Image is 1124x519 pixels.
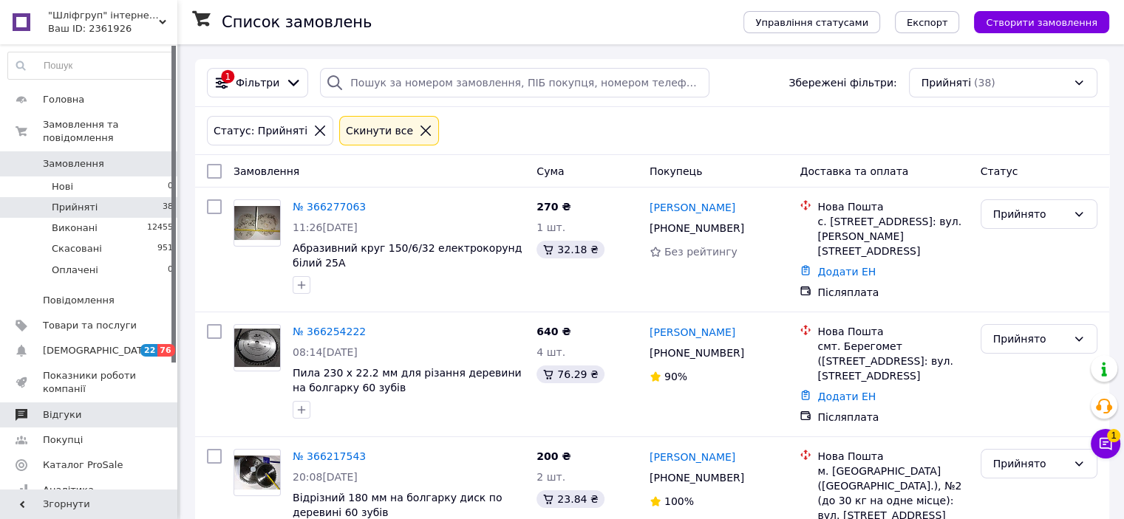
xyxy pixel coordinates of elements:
[211,123,310,139] div: Статус: Прийняті
[817,266,876,278] a: Додати ЕН
[234,206,280,241] img: Фото товару
[236,75,279,90] span: Фільтри
[234,324,281,371] a: Фото товару
[664,371,687,382] span: 90%
[817,449,968,464] div: Нова Пошта
[43,484,94,497] span: Аналітика
[163,201,173,214] span: 38
[52,264,98,277] span: Оплачені
[140,344,157,357] span: 22
[8,52,174,79] input: Пошук
[974,77,995,89] span: (38)
[664,246,738,258] span: Без рейтингу
[43,369,137,396] span: Показники роботи компанії
[52,221,98,235] span: Виконані
[43,344,152,357] span: [DEMOGRAPHIC_DATA]
[537,490,604,508] div: 23.84 ₴
[981,165,1018,177] span: Статус
[234,329,280,367] img: Фото товару
[817,285,968,300] div: Післяплата
[537,241,604,258] div: 32.18 ₴
[320,68,709,97] input: Пошук за номером замовлення, ПІБ покупця, номером телефону, Email, номером накладної
[817,391,876,402] a: Додати ЕН
[537,326,570,337] span: 640 ₴
[650,325,735,340] a: [PERSON_NAME]
[800,165,908,177] span: Доставка та оплата
[993,206,1067,222] div: Прийнято
[48,9,159,22] span: "Шліфгруп" інтернет магазин
[907,17,948,28] span: Експорт
[895,11,960,33] button: Експорт
[537,346,565,358] span: 4 шт.
[922,75,971,90] span: Прийняті
[650,200,735,215] a: [PERSON_NAME]
[147,221,173,235] span: 12455
[293,242,522,269] a: Абразивний круг 150/6/32 електрокорунд білий 25А
[293,450,366,462] a: № 366217543
[43,93,84,106] span: Головна
[664,495,694,507] span: 100%
[817,324,968,339] div: Нова Пошта
[293,492,502,518] a: Відрізний 180 мм на болгарку диск по деревині 60 зубів
[43,319,137,332] span: Товари та послуги
[52,180,73,193] span: Нові
[647,343,747,363] div: [PHONE_NUMBER]
[647,218,747,238] div: [PHONE_NUMBER]
[650,450,735,464] a: [PERSON_NAME]
[974,11,1109,33] button: Створити замовлення
[293,346,358,358] span: 08:14[DATE]
[650,165,702,177] span: Покупець
[293,367,522,393] a: Пила 230 х 22.2 мм для різання деревини на болгарку 60 зубів
[993,331,1067,347] div: Прийнято
[817,339,968,383] div: смт. Берегомет ([STREET_ADDRESS]: вул. [STREET_ADDRESS]
[168,180,173,193] span: 0
[52,242,102,255] span: Скасовані
[817,199,968,214] div: Нова Пошта
[234,199,281,247] a: Фото товару
[537,471,565,483] span: 2 шт.
[293,221,358,233] span: 11:26[DATE]
[343,123,416,139] div: Cкинути все
[817,410,968,425] div: Післяплата
[817,214,968,258] div: с. [STREET_ADDRESS]: вул. [PERSON_NAME][STREET_ADDRESS]
[168,264,173,277] span: 0
[43,458,123,472] span: Каталог ProSale
[1091,429,1120,458] button: Чат з покупцем1
[647,467,747,488] div: [PHONE_NUMBER]
[43,157,104,171] span: Замовлення
[537,450,570,462] span: 200 ₴
[157,344,174,357] span: 76
[293,201,366,213] a: № 366277063
[293,471,358,483] span: 20:08[DATE]
[1107,429,1120,442] span: 1
[986,17,1097,28] span: Створити замовлення
[755,17,868,28] span: Управління статусами
[234,165,299,177] span: Замовлення
[234,456,280,490] img: Фото товару
[537,165,564,177] span: Cума
[788,75,896,90] span: Збережені фільтри:
[43,294,115,307] span: Повідомлення
[293,326,366,337] a: № 366254222
[993,456,1067,472] div: Прийнято
[222,13,372,31] h1: Список замовлень
[43,118,177,145] span: Замовлення та повідомлення
[43,408,81,422] span: Відгуки
[537,201,570,213] span: 270 ₴
[537,365,604,383] div: 76.29 ₴
[234,449,281,496] a: Фото товару
[52,201,98,214] span: Прийняті
[48,22,177,35] div: Ваш ID: 2361926
[537,221,565,233] span: 1 шт.
[959,16,1109,27] a: Створити замовлення
[743,11,880,33] button: Управління статусами
[43,433,83,447] span: Покупці
[157,242,173,255] span: 951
